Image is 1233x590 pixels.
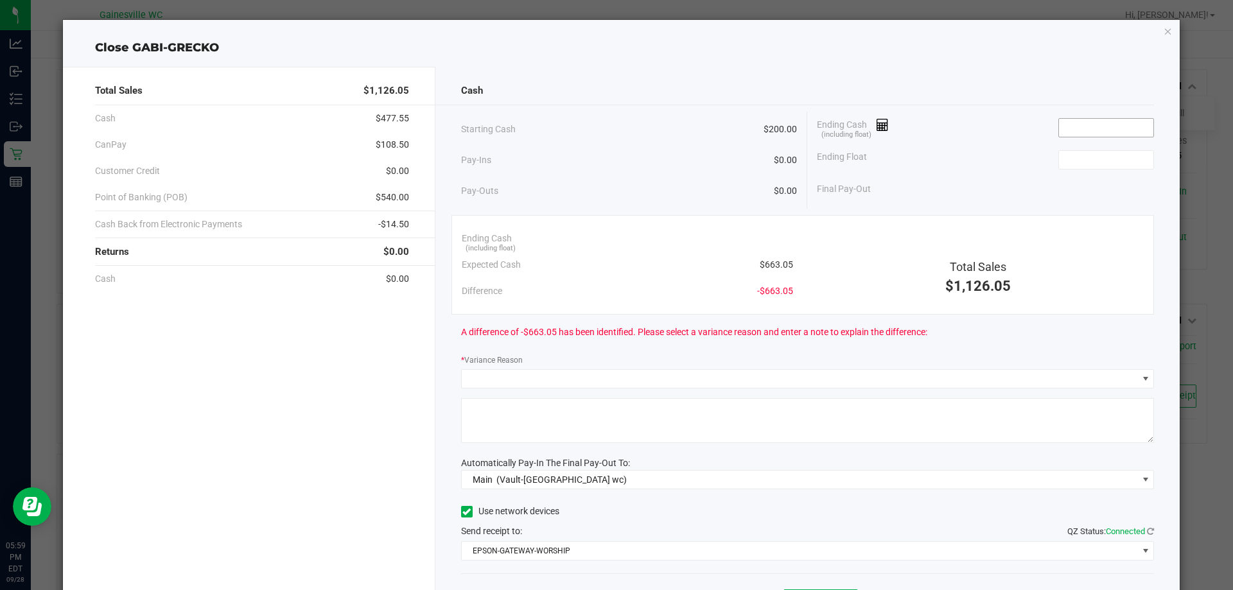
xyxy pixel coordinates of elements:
span: A difference of -$663.05 has been identified. Please select a variance reason and enter a note to... [461,325,927,339]
span: Difference [462,284,502,298]
span: $0.00 [774,153,797,167]
span: Connected [1106,526,1145,536]
span: EPSON-GATEWAY-WORSHIP [462,542,1138,560]
span: Customer Credit [95,164,160,178]
span: $1,126.05 [363,83,409,98]
span: Starting Cash [461,123,516,136]
div: Returns [95,238,409,266]
span: Automatically Pay-In The Final Pay-Out To: [461,458,630,468]
span: Cash [95,112,116,125]
span: Total Sales [950,260,1006,273]
span: $663.05 [760,258,793,272]
span: Final Pay-Out [817,182,871,196]
span: -$663.05 [757,284,793,298]
span: Ending Cash [817,118,889,137]
span: (including float) [466,243,516,254]
span: $0.00 [383,245,409,259]
span: QZ Status: [1067,526,1154,536]
span: $108.50 [376,138,409,152]
span: Cash [461,83,483,98]
span: Send receipt to: [461,526,522,536]
span: $477.55 [376,112,409,125]
span: Total Sales [95,83,143,98]
span: Cash Back from Electronic Payments [95,218,242,231]
span: (including float) [821,130,871,141]
span: $1,126.05 [945,278,1011,294]
span: Main [473,474,493,485]
span: Expected Cash [462,258,521,272]
span: $540.00 [376,191,409,204]
div: Close GABI-GRECKO [63,39,1180,56]
span: (Vault-[GEOGRAPHIC_DATA] wc) [496,474,627,485]
span: Cash [95,272,116,286]
span: CanPay [95,138,127,152]
span: Ending Float [817,150,867,169]
span: $0.00 [774,184,797,198]
span: Ending Cash [462,232,512,245]
label: Use network devices [461,505,559,518]
span: $200.00 [764,123,797,136]
span: $0.00 [386,272,409,286]
span: $0.00 [386,164,409,178]
label: Variance Reason [461,354,523,366]
span: -$14.50 [378,218,409,231]
iframe: Resource center [13,487,51,526]
span: Point of Banking (POB) [95,191,188,204]
span: Pay-Ins [461,153,491,167]
span: Pay-Outs [461,184,498,198]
